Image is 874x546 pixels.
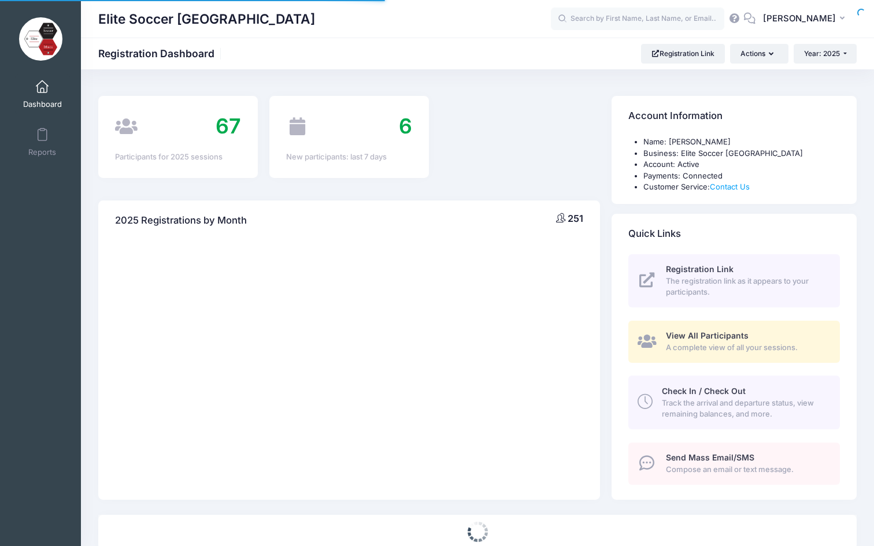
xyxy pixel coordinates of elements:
[666,276,827,298] span: The registration link as it appears to your participants.
[628,100,723,133] h4: Account Information
[662,386,746,396] span: Check In / Check Out
[286,151,412,163] div: New participants: last 7 days
[643,159,840,170] li: Account: Active
[399,113,412,139] span: 6
[15,122,70,162] a: Reports
[756,6,857,32] button: [PERSON_NAME]
[628,376,840,429] a: Check In / Check Out Track the arrival and departure status, view remaining balances, and more.
[804,49,840,58] span: Year: 2025
[641,44,725,64] a: Registration Link
[643,136,840,148] li: Name: [PERSON_NAME]
[115,204,247,237] h4: 2025 Registrations by Month
[643,170,840,182] li: Payments: Connected
[98,47,224,60] h1: Registration Dashboard
[15,74,70,114] a: Dashboard
[666,452,754,462] span: Send Mass Email/SMS
[666,264,734,274] span: Registration Link
[710,182,750,191] a: Contact Us
[628,443,840,485] a: Send Mass Email/SMS Compose an email or text message.
[628,254,840,307] a: Registration Link The registration link as it appears to your participants.
[730,44,788,64] button: Actions
[628,217,681,250] h4: Quick Links
[115,151,241,163] div: Participants for 2025 sessions
[568,213,583,224] span: 251
[628,321,840,363] a: View All Participants A complete view of all your sessions.
[551,8,724,31] input: Search by First Name, Last Name, or Email...
[98,6,315,32] h1: Elite Soccer [GEOGRAPHIC_DATA]
[19,17,62,61] img: Elite Soccer Ithaca
[666,330,749,340] span: View All Participants
[662,398,827,420] span: Track the arrival and departure status, view remaining balances, and more.
[216,113,241,139] span: 67
[23,99,62,109] span: Dashboard
[28,147,56,157] span: Reports
[666,342,827,354] span: A complete view of all your sessions.
[794,44,857,64] button: Year: 2025
[643,148,840,159] li: Business: Elite Soccer [GEOGRAPHIC_DATA]
[666,464,827,476] span: Compose an email or text message.
[643,181,840,193] li: Customer Service:
[763,12,836,25] span: [PERSON_NAME]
